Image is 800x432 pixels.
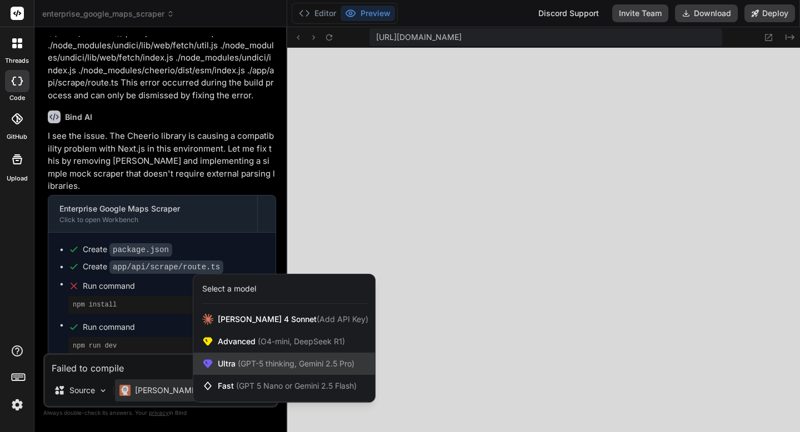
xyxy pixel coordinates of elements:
[202,283,256,294] div: Select a model
[317,314,368,324] span: (Add API Key)
[7,174,28,183] label: Upload
[9,93,25,103] label: code
[8,395,27,414] img: settings
[7,132,27,142] label: GitHub
[218,314,368,325] span: [PERSON_NAME] 4 Sonnet
[218,380,357,391] span: Fast
[218,336,345,347] span: Advanced
[236,381,357,390] span: (GPT 5 Nano or Gemini 2.5 Flash)
[236,359,354,368] span: (GPT-5 thinking, Gemini 2.5 Pro)
[5,56,29,66] label: threads
[256,336,345,346] span: (O4-mini, DeepSeek R1)
[218,358,354,369] span: Ultra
